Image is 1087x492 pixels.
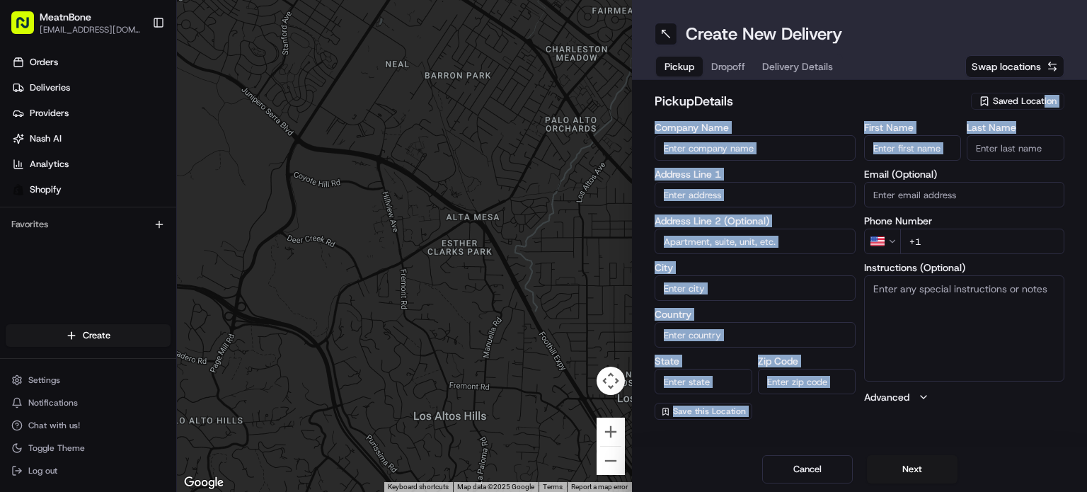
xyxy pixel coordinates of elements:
span: Analytics [30,158,69,171]
span: • [154,257,159,268]
button: Notifications [6,393,171,413]
span: Orders [30,56,58,69]
a: Deliveries [6,76,176,99]
button: Cancel [762,455,853,484]
div: Favorites [6,213,171,236]
label: Address Line 2 (Optional) [655,216,856,226]
span: Saved Location [993,95,1057,108]
img: 1755196953914-cd9d9cba-b7f7-46ee-b6f5-75ff69acacf5 [30,135,55,160]
label: Zip Code [758,356,856,366]
label: Address Line 1 [655,169,856,179]
div: 💻 [120,317,131,328]
button: See all [219,181,258,198]
span: • [154,219,159,230]
label: First Name [864,122,962,132]
button: MeatnBone [40,10,91,24]
img: 1736555255976-a54dd68f-1ca7-489b-9aae-adbdc363a1c4 [28,258,40,269]
span: Providers [30,107,69,120]
button: Zoom in [597,418,625,446]
h1: Create New Delivery [686,23,842,45]
h2: pickup Details [655,91,962,111]
span: Pickup [665,59,694,74]
span: Deliveries [30,81,70,94]
img: Nash [14,13,42,42]
span: [DATE] [161,257,190,268]
span: [DATE] [161,219,190,230]
input: Enter address [655,182,856,207]
div: We're available if you need us! [64,149,195,160]
span: Notifications [28,397,78,408]
button: Saved Location [971,91,1064,111]
input: Enter last name [967,135,1064,161]
img: Wisdom Oko [14,244,37,271]
button: Start new chat [241,139,258,156]
button: Keyboard shortcuts [388,482,449,492]
a: Shopify [6,178,176,201]
span: Knowledge Base [28,316,108,330]
img: Wisdom Oko [14,205,37,233]
button: Log out [6,461,171,481]
button: Next [867,455,957,484]
span: Delivery Details [762,59,833,74]
input: Enter company name [655,135,856,161]
span: Nash AI [30,132,62,145]
label: Country [655,309,856,319]
a: Open this area in Google Maps (opens a new window) [180,474,227,492]
span: Settings [28,374,60,386]
button: MeatnBone[EMAIL_ADDRESS][DOMAIN_NAME] [6,6,146,40]
div: 📗 [14,317,25,328]
label: City [655,263,856,273]
button: Create [6,324,171,347]
label: Advanced [864,390,909,404]
input: Enter first name [864,135,962,161]
label: State [655,356,752,366]
button: Toggle Theme [6,438,171,458]
a: Report a map error [571,483,628,491]
label: Instructions (Optional) [864,263,1065,273]
div: Start new chat [64,135,232,149]
img: Shopify logo [13,184,24,195]
span: Create [83,329,110,342]
span: Swap locations [972,59,1041,74]
a: 💻API Documentation [114,310,233,336]
input: Enter state [655,369,752,394]
input: Apartment, suite, unit, etc. [655,229,856,254]
input: Enter zip code [758,369,856,394]
span: Save this Location [673,406,746,417]
button: Chat with us! [6,416,171,435]
a: Powered byPylon [100,350,171,361]
label: Last Name [967,122,1064,132]
span: Toggle Theme [28,442,85,454]
button: Advanced [864,390,1065,404]
button: Map camera controls [597,367,625,395]
span: Dropoff [711,59,745,74]
button: Swap locations [965,55,1064,78]
a: Analytics [6,153,176,176]
span: Shopify [30,183,62,196]
p: Welcome 👋 [14,56,258,79]
span: Map data ©2025 Google [457,483,534,491]
a: Nash AI [6,127,176,150]
input: Clear [37,91,234,105]
label: Email (Optional) [864,169,1065,179]
button: Save this Location [655,403,752,420]
input: Enter city [655,275,856,301]
span: Wisdom [PERSON_NAME] [44,257,151,268]
span: Pylon [141,350,171,361]
button: [EMAIL_ADDRESS][DOMAIN_NAME] [40,24,141,35]
a: Orders [6,51,176,74]
span: Log out [28,465,57,476]
button: Zoom out [597,447,625,475]
a: Terms (opens in new tab) [543,483,563,491]
label: Phone Number [864,216,1065,226]
input: Enter email address [864,182,1065,207]
a: Providers [6,102,176,125]
img: Google [180,474,227,492]
img: 1736555255976-a54dd68f-1ca7-489b-9aae-adbdc363a1c4 [14,135,40,160]
input: Enter phone number [900,229,1065,254]
span: API Documentation [134,316,227,330]
img: 1736555255976-a54dd68f-1ca7-489b-9aae-adbdc363a1c4 [28,219,40,231]
span: Chat with us! [28,420,80,431]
